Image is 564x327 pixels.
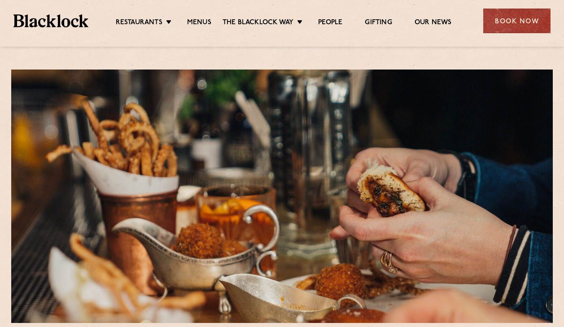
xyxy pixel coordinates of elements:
[187,18,211,28] a: Menus
[365,18,392,28] a: Gifting
[116,18,162,28] a: Restaurants
[318,18,342,28] a: People
[415,18,452,28] a: Our News
[483,9,551,33] div: Book Now
[13,14,88,27] img: BL_Textured_Logo-footer-cropped.svg
[223,18,293,28] a: The Blacklock Way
